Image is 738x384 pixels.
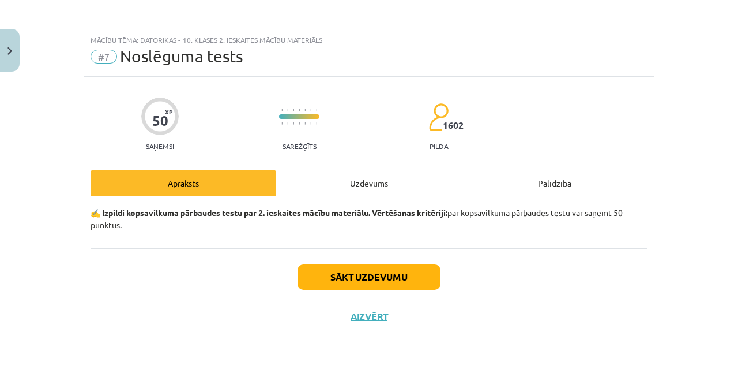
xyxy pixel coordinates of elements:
[298,264,440,290] button: Sākt uzdevumu
[299,122,300,125] img: icon-short-line-57e1e144782c952c97e751825c79c345078a6d821885a25fce030b3d8c18986b.svg
[165,109,172,115] span: XP
[304,122,306,125] img: icon-short-line-57e1e144782c952c97e751825c79c345078a6d821885a25fce030b3d8c18986b.svg
[316,122,317,125] img: icon-short-line-57e1e144782c952c97e751825c79c345078a6d821885a25fce030b3d8c18986b.svg
[428,103,449,132] img: students-c634bb4e5e11cddfef0936a35e636f08e4e9abd3cc4e673bd6f9a4125e45ecb1.svg
[281,122,283,125] img: icon-short-line-57e1e144782c952c97e751825c79c345078a6d821885a25fce030b3d8c18986b.svg
[347,311,391,322] button: Aizvērt
[287,122,288,125] img: icon-short-line-57e1e144782c952c97e751825c79c345078a6d821885a25fce030b3d8c18986b.svg
[299,109,300,111] img: icon-short-line-57e1e144782c952c97e751825c79c345078a6d821885a25fce030b3d8c18986b.svg
[120,47,243,66] span: Noslēguma tests
[91,207,447,218] strong: ✍️ Izpildi kopsavilkuma pārbaudes testu par 2. ieskaites mācību materiālu. Vērtēšanas kritēriji:
[316,109,317,111] img: icon-short-line-57e1e144782c952c97e751825c79c345078a6d821885a25fce030b3d8c18986b.svg
[293,109,294,111] img: icon-short-line-57e1e144782c952c97e751825c79c345078a6d821885a25fce030b3d8c18986b.svg
[443,120,464,131] span: 1602
[91,170,276,196] div: Apraksts
[152,113,168,129] div: 50
[276,170,462,196] div: Uzdevums
[281,109,283,111] img: icon-short-line-57e1e144782c952c97e751825c79c345078a6d821885a25fce030b3d8c18986b.svg
[7,47,12,55] img: icon-close-lesson-0947bae3869378f0d4975bcd49f059093ad1ed9edebbc8119c70593378902aed.svg
[141,142,179,150] p: Saņemsi
[91,50,117,64] span: #7
[293,122,294,125] img: icon-short-line-57e1e144782c952c97e751825c79c345078a6d821885a25fce030b3d8c18986b.svg
[462,170,647,196] div: Palīdzība
[310,122,311,125] img: icon-short-line-57e1e144782c952c97e751825c79c345078a6d821885a25fce030b3d8c18986b.svg
[304,109,306,111] img: icon-short-line-57e1e144782c952c97e751825c79c345078a6d821885a25fce030b3d8c18986b.svg
[91,36,647,44] div: Mācību tēma: Datorikas - 10. klases 2. ieskaites mācību materiāls
[283,142,317,150] p: Sarežģīts
[310,109,311,111] img: icon-short-line-57e1e144782c952c97e751825c79c345078a6d821885a25fce030b3d8c18986b.svg
[91,207,647,231] p: par kopsavilkuma pārbaudes testu var saņemt 50 punktus.
[430,142,448,150] p: pilda
[287,109,288,111] img: icon-short-line-57e1e144782c952c97e751825c79c345078a6d821885a25fce030b3d8c18986b.svg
